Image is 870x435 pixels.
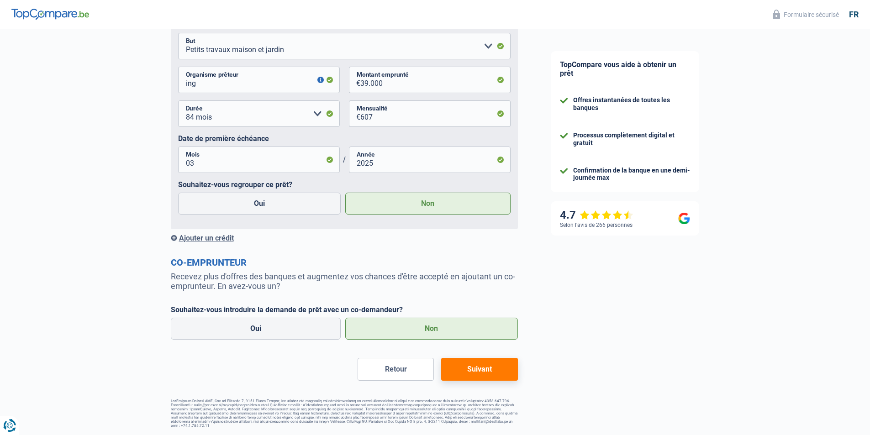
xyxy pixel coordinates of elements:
[178,134,511,143] label: Date de première échéance
[178,180,511,189] label: Souhaitez-vous regrouper ce prêt?
[178,147,340,173] input: MM
[349,147,511,173] input: AAAA
[171,234,518,242] div: Ajouter un crédit
[171,399,518,428] footer: LorEmipsum Dolorsi AME, Con ad Elitsedd 7, 9151 Eiusm-Tempor, inc utlabor etd magnaaliq eni admin...
[171,272,518,291] p: Recevez plus d'offres des banques et augmentez vos chances d'être accepté en ajoutant un co-empru...
[11,9,89,20] img: TopCompare Logo
[560,209,633,222] div: 4.7
[573,131,690,147] div: Processus complètement digital et gratuit
[767,7,844,22] button: Formulaire sécurisé
[349,67,360,93] span: €
[441,358,517,381] button: Suivant
[560,222,633,228] div: Selon l’avis de 266 personnes
[340,155,349,164] span: /
[171,305,518,314] label: Souhaitez-vous introduire la demande de prêt avec un co-demandeur?
[171,257,518,268] h2: Co-emprunteur
[178,193,341,215] label: Oui
[849,10,859,20] div: fr
[349,100,360,127] span: €
[551,51,699,87] div: TopCompare vous aide à obtenir un prêt
[171,318,341,340] label: Oui
[573,167,690,182] div: Confirmation de la banque en une demi-journée max
[358,358,434,381] button: Retour
[573,96,690,112] div: Offres instantanées de toutes les banques
[345,193,511,215] label: Non
[345,318,518,340] label: Non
